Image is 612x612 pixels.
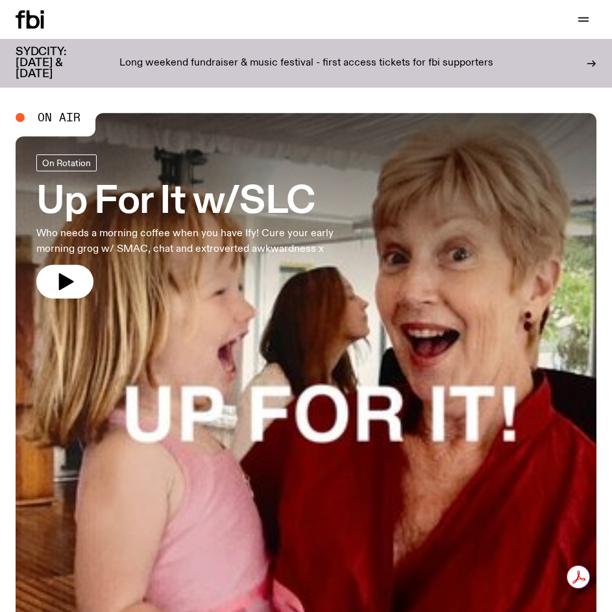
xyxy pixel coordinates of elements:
p: Long weekend fundraiser & music festival - first access tickets for fbi supporters [119,58,493,69]
span: On Rotation [42,158,91,167]
a: Up For It w/SLCWho needs a morning coffee when you have Ify! Cure your early morning grog w/ SMAC... [36,154,369,299]
h3: SYDCITY: [DATE] & [DATE] [16,47,99,80]
p: Who needs a morning coffee when you have Ify! Cure your early morning grog w/ SMAC, chat and extr... [36,226,369,257]
h3: Up For It w/SLC [36,184,369,221]
a: On Rotation [36,154,97,171]
span: On Air [38,112,80,123]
